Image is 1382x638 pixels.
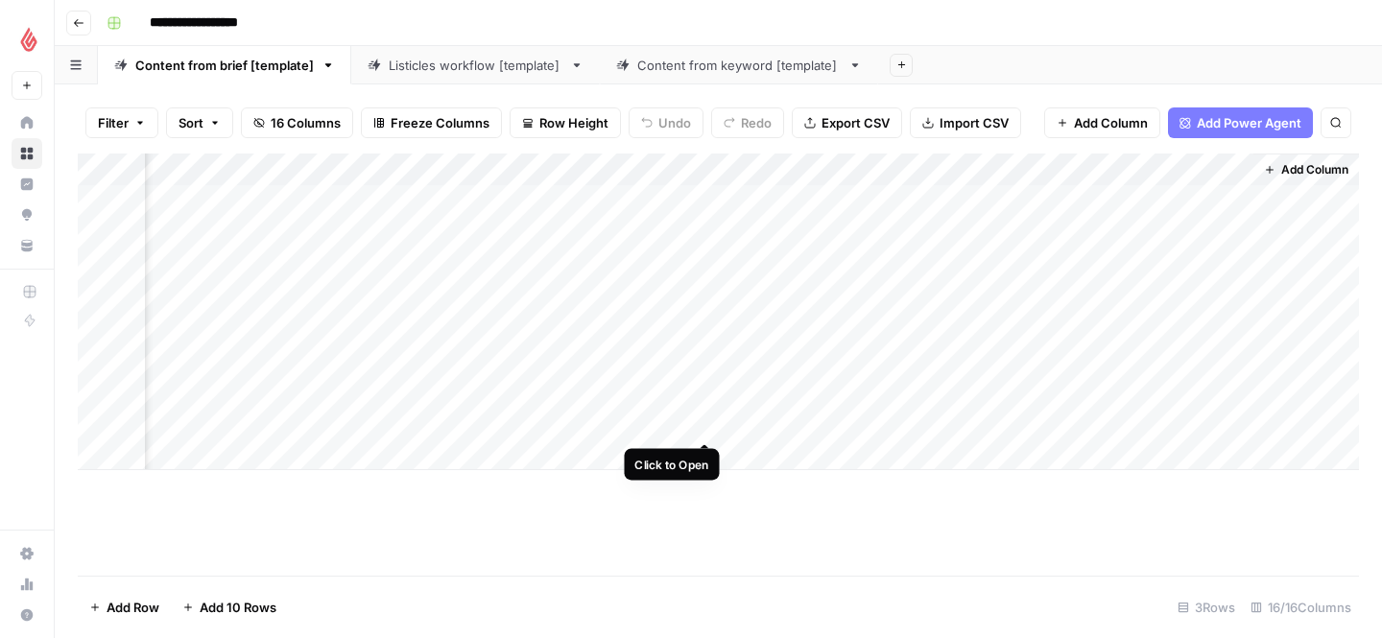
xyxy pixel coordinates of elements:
[12,15,42,63] button: Workspace: Lightspeed
[12,22,46,57] img: Lightspeed Logo
[12,107,42,138] a: Home
[389,56,562,75] div: Listicles workflow [template]
[1197,113,1301,132] span: Add Power Agent
[510,107,621,138] button: Row Height
[741,113,772,132] span: Redo
[200,598,276,617] span: Add 10 Rows
[711,107,784,138] button: Redo
[241,107,353,138] button: 16 Columns
[1044,107,1160,138] button: Add Column
[600,46,878,84] a: Content from keyword [template]
[1170,592,1243,623] div: 3 Rows
[658,113,691,132] span: Undo
[822,113,890,132] span: Export CSV
[98,46,351,84] a: Content from brief [template]
[12,569,42,600] a: Usage
[271,113,341,132] span: 16 Columns
[539,113,608,132] span: Row Height
[1256,157,1356,182] button: Add Column
[12,230,42,261] a: Your Data
[98,113,129,132] span: Filter
[12,200,42,230] a: Opportunities
[1168,107,1313,138] button: Add Power Agent
[391,113,489,132] span: Freeze Columns
[166,107,233,138] button: Sort
[629,107,703,138] button: Undo
[12,138,42,169] a: Browse
[12,538,42,569] a: Settings
[171,592,288,623] button: Add 10 Rows
[1243,592,1359,623] div: 16/16 Columns
[12,600,42,630] button: Help + Support
[361,107,502,138] button: Freeze Columns
[1074,113,1148,132] span: Add Column
[635,456,709,473] div: Click to Open
[12,169,42,200] a: Insights
[179,113,203,132] span: Sort
[637,56,841,75] div: Content from keyword [template]
[78,592,171,623] button: Add Row
[135,56,314,75] div: Content from brief [template]
[910,107,1021,138] button: Import CSV
[792,107,902,138] button: Export CSV
[1281,161,1348,178] span: Add Column
[940,113,1009,132] span: Import CSV
[85,107,158,138] button: Filter
[107,598,159,617] span: Add Row
[351,46,600,84] a: Listicles workflow [template]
